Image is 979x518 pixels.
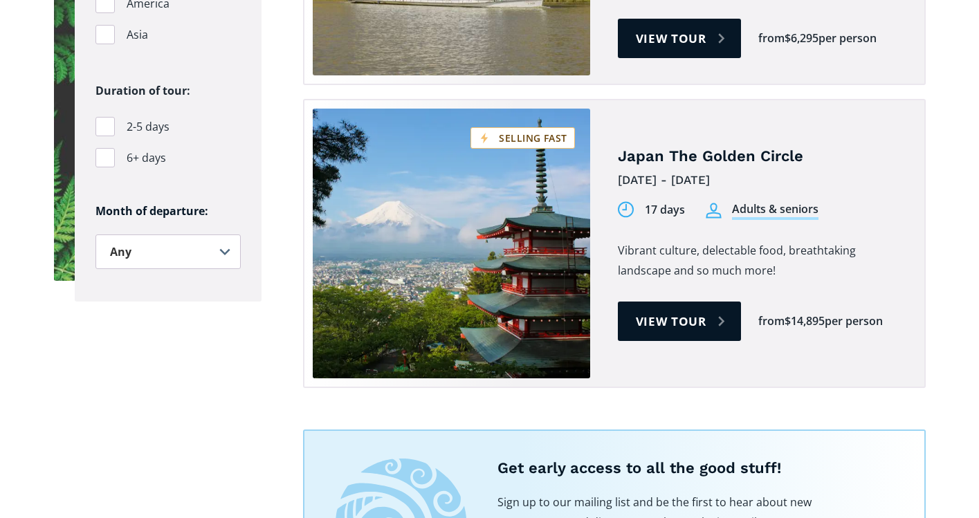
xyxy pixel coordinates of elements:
div: $6,295 [785,30,818,46]
div: days [660,202,685,218]
div: $14,895 [785,313,825,329]
div: per person [825,313,883,329]
h4: Japan The Golden Circle [618,147,904,167]
a: View tour [618,19,742,58]
div: from [758,313,785,329]
legend: Duration of tour: [95,81,190,101]
div: 17 [645,202,657,218]
div: per person [818,30,877,46]
h6: Month of departure: [95,204,241,219]
div: Adults & seniors [732,201,818,220]
p: Vibrant culture, delectable food, breathtaking landscape and so much more! [618,241,904,281]
span: Asia [127,26,148,44]
span: 2-5 days [127,118,170,136]
h5: Get early access to all the good stuff! [497,459,893,479]
div: from [758,30,785,46]
a: View tour [618,302,742,341]
span: 6+ days [127,149,166,167]
div: [DATE] - [DATE] [618,169,904,191]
